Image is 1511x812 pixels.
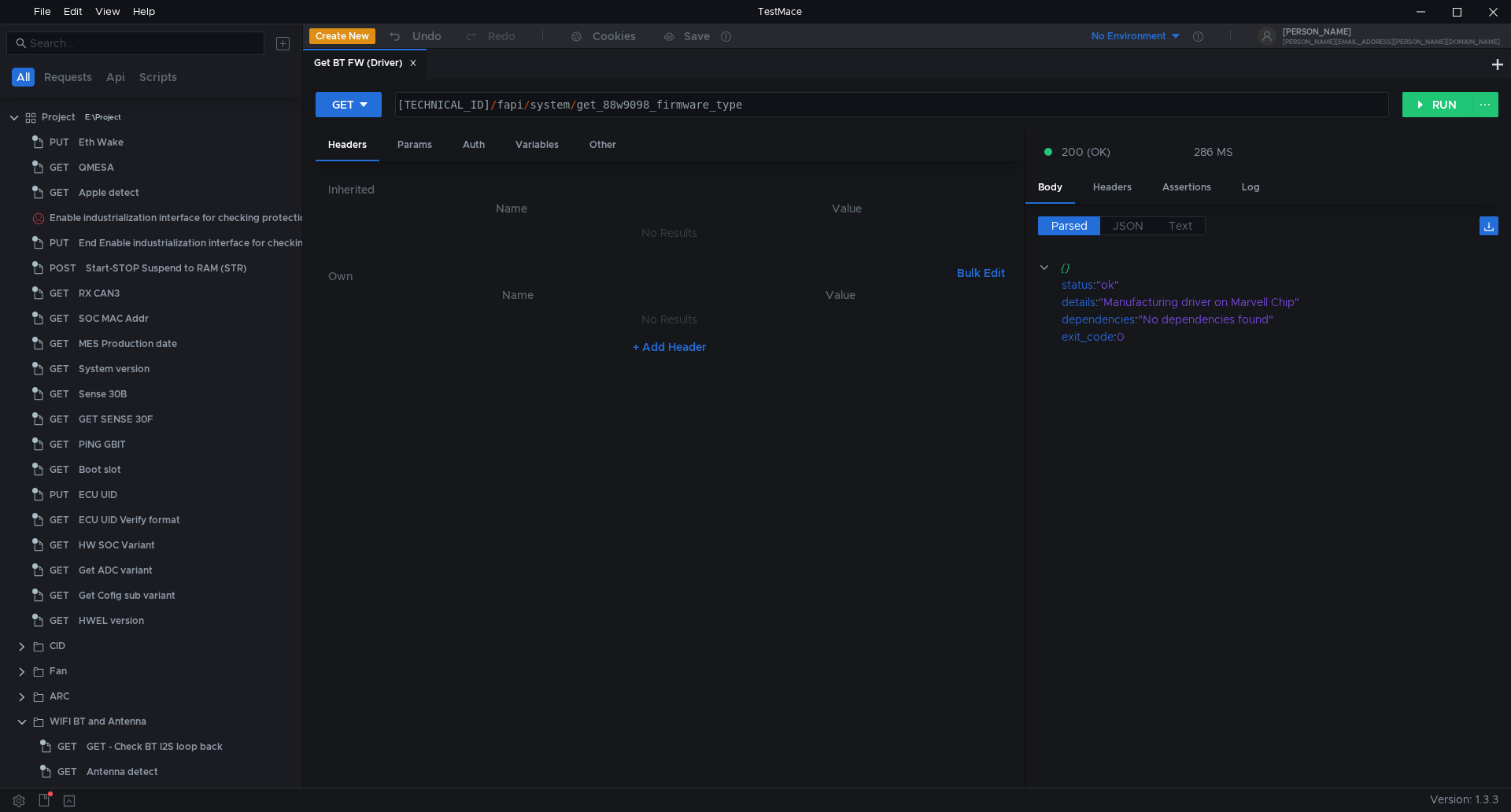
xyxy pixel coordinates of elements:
div: ECU UID [79,483,117,507]
div: Start-STOP Suspend to RAM (STR) [86,257,247,280]
span: GET [50,282,69,305]
div: Log [1229,173,1273,202]
th: Name [341,199,682,218]
div: 286 MS [1194,145,1233,159]
div: exit_code [1062,328,1114,345]
div: GET SENSE 30F [79,408,153,431]
button: Create New [309,28,375,44]
div: BT chip detect [87,785,154,809]
button: Redo [453,24,526,48]
button: No Environment [1073,24,1182,49]
div: [PERSON_NAME][EMAIL_ADDRESS][PERSON_NAME][DOMAIN_NAME] [1283,39,1500,45]
div: Assertions [1150,173,1224,202]
div: Headers [316,131,379,161]
span: Text [1169,219,1192,233]
span: POST [50,257,76,280]
span: GET [50,584,69,607]
div: "No dependencies found" [1138,311,1480,328]
span: 200 (OK) [1062,143,1110,161]
span: PUT [50,231,69,255]
div: E:\Project [85,105,121,129]
span: Version: 1.3.3 [1430,788,1498,811]
div: Save [684,31,710,42]
div: CID [50,634,65,658]
div: Fan [50,659,67,683]
div: SOC MAC Addr [79,307,149,330]
nz-embed-empty: No Results [641,226,697,240]
div: : [1062,311,1498,328]
div: QMESA [79,156,114,179]
span: GET [50,433,69,456]
div: Undo [412,27,441,46]
div: Get ADC variant [79,559,153,582]
div: Antenna detect [87,760,158,784]
button: Scripts [135,68,182,87]
th: Name [353,286,682,304]
div: GET [332,96,354,113]
div: HW SOC Variant [79,533,155,557]
div: WIFI BT and Antenna [50,710,146,733]
th: Value [682,286,999,304]
div: Redo [488,27,515,46]
div: Boot slot [79,458,121,482]
div: Body [1025,173,1075,204]
button: + Add Header [626,338,713,356]
div: GET - Check BT I2S loop back [87,735,223,758]
div: 0 [1117,328,1479,345]
div: ECU UID Verify format [79,508,180,532]
div: [PERSON_NAME] [1283,28,1500,36]
div: PING GBIT [79,433,126,456]
div: Other [577,131,629,160]
div: "Manufacturing driver on Marvell Chip" [1099,293,1478,311]
div: Params [385,131,445,160]
span: GET [50,609,69,633]
span: GET [50,307,69,330]
div: Sense 30B [79,382,127,406]
div: No Environment [1092,29,1166,44]
div: details [1062,293,1095,311]
div: : [1062,293,1498,311]
div: Get Cofig sub variant [79,584,175,607]
div: status [1062,276,1093,293]
span: GET [57,785,77,809]
div: Eth Wake [79,131,124,154]
button: RUN [1402,92,1472,117]
div: dependencies [1062,311,1135,328]
div: RX CAN3 [79,282,120,305]
span: GET [57,760,77,784]
span: GET [50,533,69,557]
span: Parsed [1051,219,1088,233]
span: GET [50,559,69,582]
div: : [1062,328,1498,345]
input: Search... [30,35,255,52]
div: Apple detect [79,181,139,205]
div: Headers [1081,173,1144,202]
div: Cookies [593,27,636,46]
div: : [1062,276,1498,293]
div: HWEL version [79,609,144,633]
th: Value [682,199,1011,218]
div: Variables [503,131,571,160]
h6: Inherited [328,180,1011,199]
span: GET [50,181,69,205]
span: GET [50,408,69,431]
span: GET [50,458,69,482]
button: Undo [375,24,453,48]
div: ARC [50,685,69,708]
span: GET [57,735,77,758]
span: GET [50,382,69,406]
span: PUT [50,483,69,507]
span: GET [50,156,69,179]
button: GET [316,92,382,117]
div: End Enable industrialization interface for checking protection [79,231,361,255]
nz-embed-empty: No Results [641,312,697,327]
span: JSON [1113,219,1143,233]
div: Enable industrialization interface for checking protection [50,206,312,230]
div: "ok" [1096,276,1478,293]
button: All [12,68,35,87]
button: Bulk Edit [951,264,1011,282]
span: GET [50,357,69,381]
h6: Own [328,267,951,286]
div: {} [1060,259,1476,276]
div: Get BT FW (Driver) [314,55,417,72]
